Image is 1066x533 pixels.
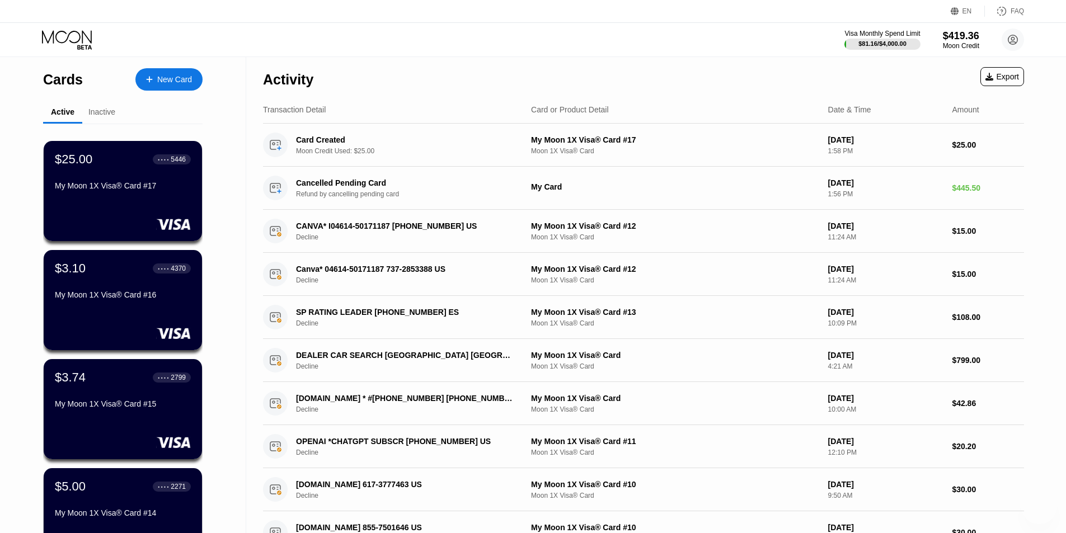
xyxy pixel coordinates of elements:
div: FAQ [985,6,1024,17]
div: OPENAI *CHATGPT SUBSCR [PHONE_NUMBER] US [296,437,513,446]
div: Decline [296,362,529,370]
div: Decline [296,319,529,327]
div: Inactive [88,107,115,116]
div: Moon 1X Visa® Card [531,405,819,413]
div: [DATE] [828,480,943,489]
div: New Card [135,68,203,91]
div: SP RATING LEADER [PHONE_NUMBER] ES [296,308,513,317]
div: Moon 1X Visa® Card [531,492,819,499]
div: My Moon 1X Visa® Card #14 [55,508,191,517]
div: 10:09 PM [828,319,943,327]
div: Moon 1X Visa® Card [531,362,819,370]
div: $3.74 [55,370,86,385]
div: EN [951,6,985,17]
div: $15.00 [952,270,1024,279]
div: EN [962,7,972,15]
div: OPENAI *CHATGPT SUBSCR [PHONE_NUMBER] USDeclineMy Moon 1X Visa® Card #11Moon 1X Visa® Card[DATE]1... [263,425,1024,468]
div: Moon 1X Visa® Card [531,319,819,327]
div: Card or Product Detail [531,105,609,114]
div: $3.74● ● ● ●2799My Moon 1X Visa® Card #15 [44,359,202,459]
div: [DOMAIN_NAME] 617-3777463 USDeclineMy Moon 1X Visa® Card #10Moon 1X Visa® Card[DATE]9:50 AM$30.00 [263,468,1024,511]
div: CANVA* I04614-50171187 [PHONE_NUMBER] USDeclineMy Moon 1X Visa® Card #12Moon 1X Visa® Card[DATE]1... [263,210,1024,253]
div: 10:00 AM [828,405,943,413]
div: Decline [296,449,529,456]
div: $799.00 [952,356,1024,365]
div: Decline [296,276,529,284]
div: ● ● ● ● [158,376,169,379]
div: My Moon 1X Visa® Card #17 [531,135,819,144]
div: My Moon 1X Visa® Card #12 [531,265,819,273]
div: My Card [531,182,819,191]
div: My Moon 1X Visa® Card #17 [55,181,191,190]
div: $42.86 [952,399,1024,408]
div: $15.00 [952,227,1024,235]
div: 11:24 AM [828,233,943,241]
div: Moon 1X Visa® Card [531,233,819,241]
div: $20.20 [952,442,1024,451]
div: Active [51,107,74,116]
div: 2271 [171,483,186,490]
div: Cards [43,72,83,88]
div: $25.00 [55,152,92,167]
div: My Moon 1X Visa® Card #13 [531,308,819,317]
div: Card CreatedMoon Credit Used: $25.00My Moon 1X Visa® Card #17Moon 1X Visa® Card[DATE]1:58 PM$25.00 [263,124,1024,167]
div: My Moon 1X Visa® Card #11 [531,437,819,446]
div: Refund by cancelling pending card [296,190,529,198]
div: $3.10● ● ● ●4370My Moon 1X Visa® Card #16 [44,250,202,350]
div: [DOMAIN_NAME] * #[PHONE_NUMBER] [PHONE_NUMBER] USDeclineMy Moon 1X Visa® CardMoon 1X Visa® Card[D... [263,382,1024,425]
div: 4370 [171,265,186,272]
div: [DATE] [828,221,943,230]
div: $419.36 [943,30,979,42]
div: My Moon 1X Visa® Card [531,394,819,403]
div: Moon Credit Used: $25.00 [296,147,529,155]
div: Visa Monthly Spend Limit$81.16/$4,000.00 [844,30,920,50]
div: 1:58 PM [828,147,943,155]
div: FAQ [1011,7,1024,15]
div: [DATE] [828,351,943,360]
div: Card Created [296,135,513,144]
div: 4:21 AM [828,362,943,370]
div: [DATE] [828,178,943,187]
div: Activity [263,72,313,88]
div: 11:24 AM [828,276,943,284]
div: $445.50 [952,183,1024,192]
div: Cancelled Pending Card [296,178,513,187]
div: Decline [296,405,529,413]
div: ● ● ● ● [158,485,169,488]
div: $419.36Moon Credit [943,30,979,50]
div: [DOMAIN_NAME] 617-3777463 US [296,480,513,489]
div: My Moon 1X Visa® Card #15 [55,399,191,408]
div: DEALER CAR SEARCH [GEOGRAPHIC_DATA] [GEOGRAPHIC_DATA] [296,351,513,360]
div: [DOMAIN_NAME] * #[PHONE_NUMBER] [PHONE_NUMBER] US [296,394,513,403]
div: 9:50 AM [828,492,943,499]
div: Amount [952,105,979,114]
div: My Moon 1X Visa® Card #10 [531,523,819,532]
div: [DATE] [828,437,943,446]
div: My Moon 1X Visa® Card #10 [531,480,819,489]
div: Transaction Detail [263,105,326,114]
div: [DOMAIN_NAME] 855-7501646 US [296,523,513,532]
div: $30.00 [952,485,1024,494]
div: DEALER CAR SEARCH [GEOGRAPHIC_DATA] [GEOGRAPHIC_DATA]DeclineMy Moon 1X Visa® CardMoon 1X Visa® Ca... [263,339,1024,382]
div: $25.00 [952,140,1024,149]
div: $25.00● ● ● ●5446My Moon 1X Visa® Card #17 [44,141,202,241]
div: Decline [296,492,529,499]
div: Export [985,72,1019,81]
div: Moon 1X Visa® Card [531,276,819,284]
div: My Moon 1X Visa® Card #12 [531,221,819,230]
div: ● ● ● ● [158,158,169,161]
div: $108.00 [952,313,1024,322]
div: CANVA* I04614-50171187 [PHONE_NUMBER] US [296,221,513,230]
div: $3.10 [55,261,86,276]
div: Canva* 04614-50171187 737-2853388 US [296,265,513,273]
div: My Moon 1X Visa® Card #16 [55,290,191,299]
div: Moon Credit [943,42,979,50]
div: Cancelled Pending CardRefund by cancelling pending cardMy Card[DATE]1:56 PM$445.50 [263,167,1024,210]
div: SP RATING LEADER [PHONE_NUMBER] ESDeclineMy Moon 1X Visa® Card #13Moon 1X Visa® Card[DATE]10:09 P... [263,296,1024,339]
iframe: Button to launch messaging window [1021,488,1057,524]
div: [DATE] [828,523,943,532]
div: Export [980,67,1024,86]
div: 1:56 PM [828,190,943,198]
div: Decline [296,233,529,241]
